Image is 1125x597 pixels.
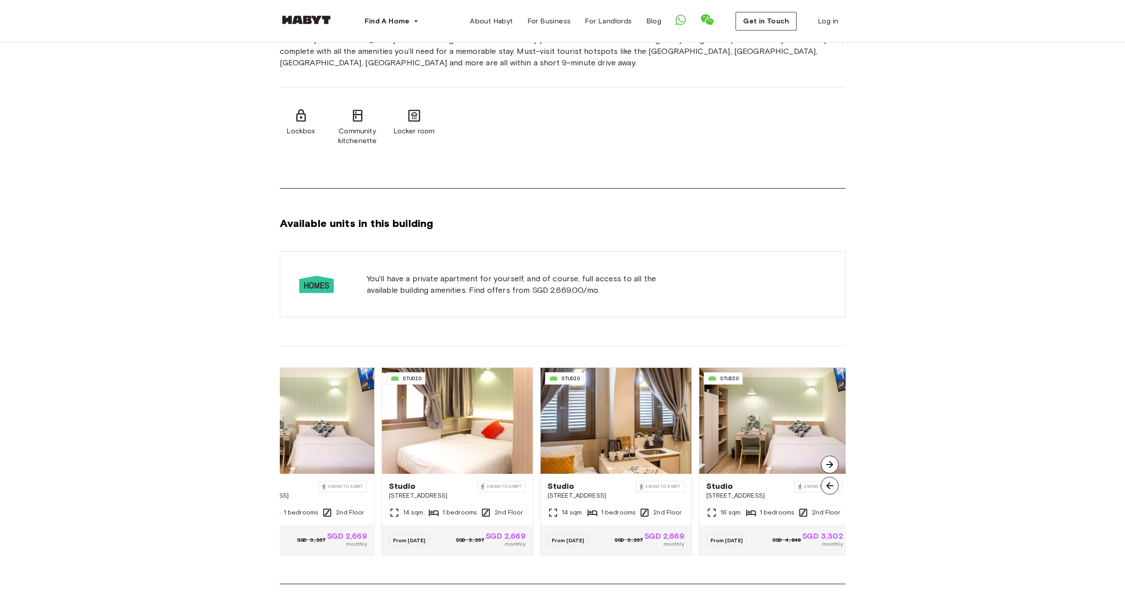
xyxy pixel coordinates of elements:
span: SGD 3,367 [297,536,325,544]
a: Open WhatsApp [675,15,686,28]
button: Get in Touch [736,12,797,30]
span: monthly [644,540,684,548]
span: 1 bedrooms [284,508,319,517]
span: Community kitchenette [336,126,379,146]
span: Lockbox [286,126,315,136]
span: For Landlords [585,16,632,26]
span: Find A Home [365,16,410,26]
span: STUDIO [720,374,739,382]
span: Blog [646,16,662,26]
span: From [DATE] [393,537,426,544]
span: SGD 2,669 [327,532,366,540]
span: 1 bedrooms [601,508,636,517]
span: 2nd Floor [812,508,840,517]
span: You'll have a private apartment for yourself, and of course, full access to all the available bui... [367,273,689,296]
button: Find A Home [358,12,426,30]
span: [STREET_ADDRESS] [548,491,636,500]
span: SGD 3,367 [456,536,484,544]
span: Available units in this building [280,217,846,230]
a: Image of the roomStudio[STREET_ADDRESS]3 mins to K MRT1 bedrooms2nd FloorSGD 3,367SGD 2,669monthly [223,368,374,555]
span: 2nd Floor [495,508,523,517]
span: [STREET_ADDRESS] [706,491,795,500]
img: Image of the room [223,368,374,474]
span: SGD 3,367 [614,536,643,544]
a: STUDIOImage of the roomStudio[STREET_ADDRESS]3 mins to K MRT14 sqm.1 bedrooms2nd FloorFrom [DATE]... [541,368,691,555]
img: Image of the room [699,368,850,474]
p: 3 mins to K MRT [804,484,839,490]
span: SGD 2,669 [644,532,684,540]
img: Habyt [280,15,333,24]
a: About Habyt [463,12,520,30]
a: Log in [811,12,845,30]
img: Image of the room [382,368,533,474]
span: 2nd Floor [336,508,364,517]
a: Show WeChat QR Code [700,13,714,30]
a: For Business [520,12,578,30]
span: From [DATE] [552,537,584,544]
span: 1 bedrooms [760,508,795,517]
a: For Landlords [578,12,639,30]
p: 3 mins to K MRT [486,484,521,490]
span: [STREET_ADDRESS] [389,491,477,500]
p: 3 mins to K MRT [328,484,362,490]
a: STUDIOImage of the roomStudio[STREET_ADDRESS]3 mins to K MRT16 sqm.1 bedrooms2nd FloorFrom [DATE]... [699,368,850,555]
a: STUDIOImage of the roomStudio[STREET_ADDRESS]3 mins to K MRT14 sqm.1 bedrooms2nd FloorFrom [DATE]... [382,368,533,555]
span: About Habyt [470,16,513,26]
span: monthly [327,540,366,548]
span: Studio [706,481,795,491]
span: SGD 3,302 [802,532,843,540]
span: Studio [548,481,636,491]
span: Get in Touch [743,16,789,26]
span: From [DATE] [710,537,743,544]
p: 3 mins to K MRT [645,484,680,490]
span: SGD 4,040 [772,536,801,544]
span: STUDIO [403,374,422,382]
span: [STREET_ADDRESS] [230,491,319,500]
span: monthly [802,540,843,548]
span: 1 bedrooms [442,508,477,517]
span: Studio [389,481,477,491]
span: 2nd Floor [653,508,682,517]
span: Log in [818,16,838,26]
span: For Business [527,16,571,26]
a: Blog [639,12,669,30]
span: Locker room [393,126,435,136]
img: Image of the room [541,368,691,474]
p: Nestled within the [GEOGRAPHIC_DATA] neighborhood, [GEOGRAPHIC_DATA] is a charming 27-studio room... [280,23,846,68]
span: SGD 2,669 [486,532,525,540]
span: monthly [486,540,525,548]
span: STUDIO [561,374,580,382]
span: 14 sqm. [403,508,425,517]
span: 16 sqm. [721,508,742,517]
span: 14 sqm. [562,508,583,517]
